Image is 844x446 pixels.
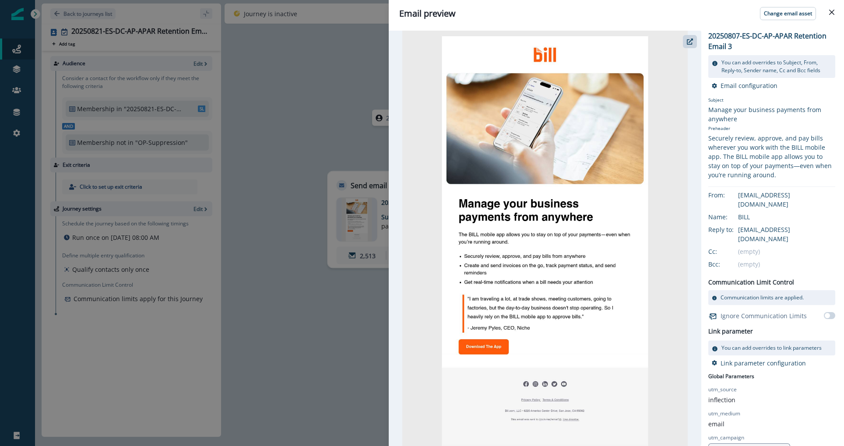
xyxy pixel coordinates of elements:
p: Subject [708,97,835,105]
p: Communication Limit Control [708,277,794,287]
p: Global Parameters [708,371,754,380]
div: (empty) [738,260,835,269]
img: email asset unavailable [402,31,688,446]
button: Change email asset [760,7,816,20]
p: 20250807-ES-DC-AP-APAR Retention Email 3 [708,31,835,52]
p: Preheader [708,123,835,133]
div: BILL [738,212,835,221]
div: [EMAIL_ADDRESS][DOMAIN_NAME] [738,225,835,243]
div: Manage your business payments from anywhere [708,105,835,123]
button: Link parameter configuration [712,359,806,367]
div: [EMAIL_ADDRESS][DOMAIN_NAME] [738,190,835,209]
p: utm_medium [708,410,740,418]
p: Link parameter configuration [721,359,806,367]
div: Name: [708,212,752,221]
p: email [708,419,724,428]
p: utm_source [708,386,737,393]
p: Ignore Communication Limits [721,311,807,320]
button: Email configuration [712,81,777,90]
div: Reply to: [708,225,752,234]
p: You can add overrides to Subject, From, Reply-to, Sender name, Cc and Bcc fields [721,59,832,74]
p: You can add overrides to link parameters [721,344,822,352]
p: Email configuration [721,81,777,90]
p: inflection [708,395,735,404]
p: Communication limits are applied. [721,294,804,302]
div: Cc: [708,247,752,256]
h2: Link parameter [708,326,753,337]
p: utm_campaign [708,434,744,442]
button: Close [825,5,839,19]
div: Bcc: [708,260,752,269]
div: (empty) [738,247,835,256]
p: Change email asset [764,11,812,17]
div: Email preview [399,7,833,20]
div: From: [708,190,752,200]
div: Securely review, approve, and pay bills wherever you work with the BILL mobile app. The BILL mobi... [708,133,835,179]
